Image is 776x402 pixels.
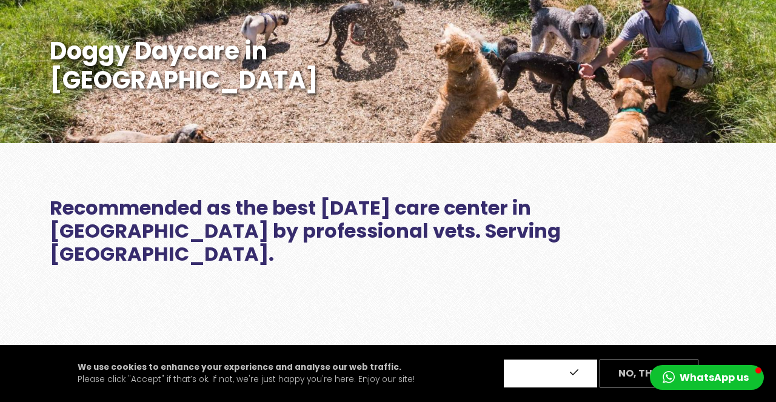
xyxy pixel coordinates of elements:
[50,196,726,266] h2: Recommended as the best [DATE] care center in [GEOGRAPHIC_DATA] by professional vets. Serving [GE...
[504,360,597,387] button: Accept
[50,36,438,95] h1: Doggy Daycare in [GEOGRAPHIC_DATA]
[78,361,415,386] p: Please click "Accept" if that’s ok. If not, we're just happy you're here. Enjoy our site!
[78,361,401,373] strong: We use cookies to enhance your experience and analyse our web traffic.
[650,365,764,390] button: WhatsApp us
[600,360,698,387] button: No, thanks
